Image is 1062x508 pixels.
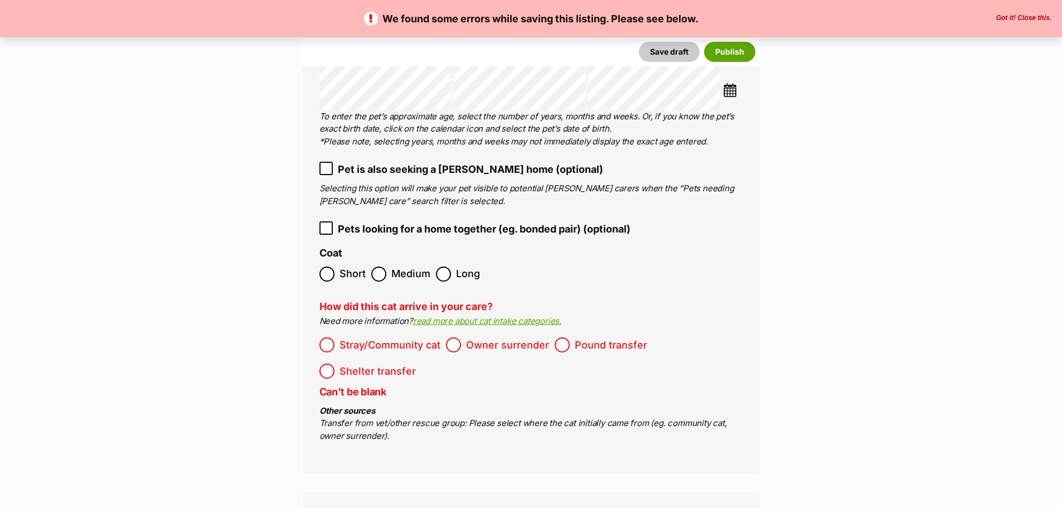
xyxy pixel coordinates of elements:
[704,42,755,62] button: Publish
[319,405,743,443] p: Transfer from vet/other rescue group: Please select where the cat initially came from (eg. commun...
[456,267,481,282] span: Long
[466,337,549,352] span: Owner surrender
[340,337,440,352] span: Stray/Community cat
[340,364,416,379] span: Shelter transfer
[340,267,366,282] span: Short
[993,14,1055,23] button: Close the banner
[319,405,375,416] b: Other sources
[413,316,561,326] a: read more about cat intake categories.
[319,182,743,207] p: Selecting this option will make your pet visible to potential [PERSON_NAME] carers when the “Pets...
[639,42,700,62] button: Save draft
[575,337,647,352] span: Pound transfer
[319,301,493,312] label: How did this cat arrive in your care?
[319,384,743,399] p: Can't be blank
[319,110,743,148] p: To enter the pet’s approximate age, select the number of years, months and weeks. Or, if you know...
[338,221,631,236] span: Pets looking for a home together (eg. bonded pair) (optional)
[391,267,430,282] span: Medium
[11,11,1051,26] p: We found some errors while saving this listing. Please see below.
[319,248,342,259] label: Coat
[338,162,603,177] span: Pet is also seeking a [PERSON_NAME] home (optional)
[723,83,737,97] img: ...
[319,315,743,328] p: Need more information?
